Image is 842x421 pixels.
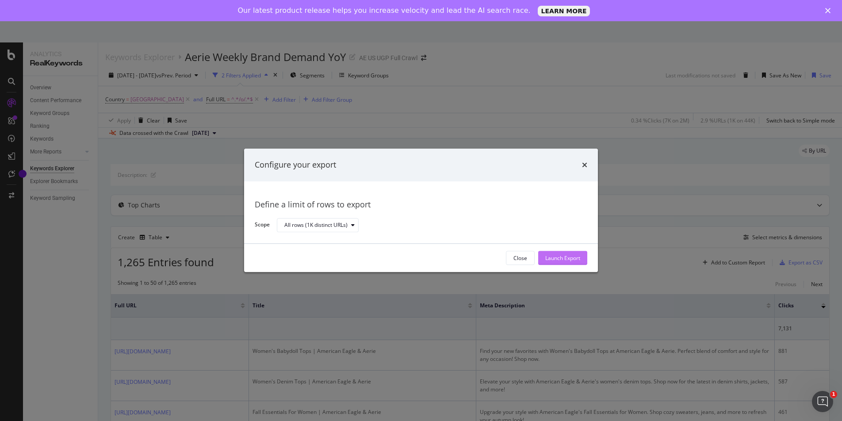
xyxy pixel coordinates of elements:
[244,149,598,272] div: modal
[238,6,531,15] div: Our latest product release helps you increase velocity and lead the AI search race.
[255,159,336,171] div: Configure your export
[277,218,359,232] button: All rows (1K distinct URLs)
[538,6,590,16] a: LEARN MORE
[513,254,527,262] div: Close
[255,199,587,210] div: Define a limit of rows to export
[545,254,580,262] div: Launch Export
[284,222,348,228] div: All rows (1K distinct URLs)
[825,8,834,13] div: Close
[506,251,535,265] button: Close
[812,391,833,412] iframe: Intercom live chat
[582,159,587,171] div: times
[830,391,837,398] span: 1
[255,221,270,231] label: Scope
[538,251,587,265] button: Launch Export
